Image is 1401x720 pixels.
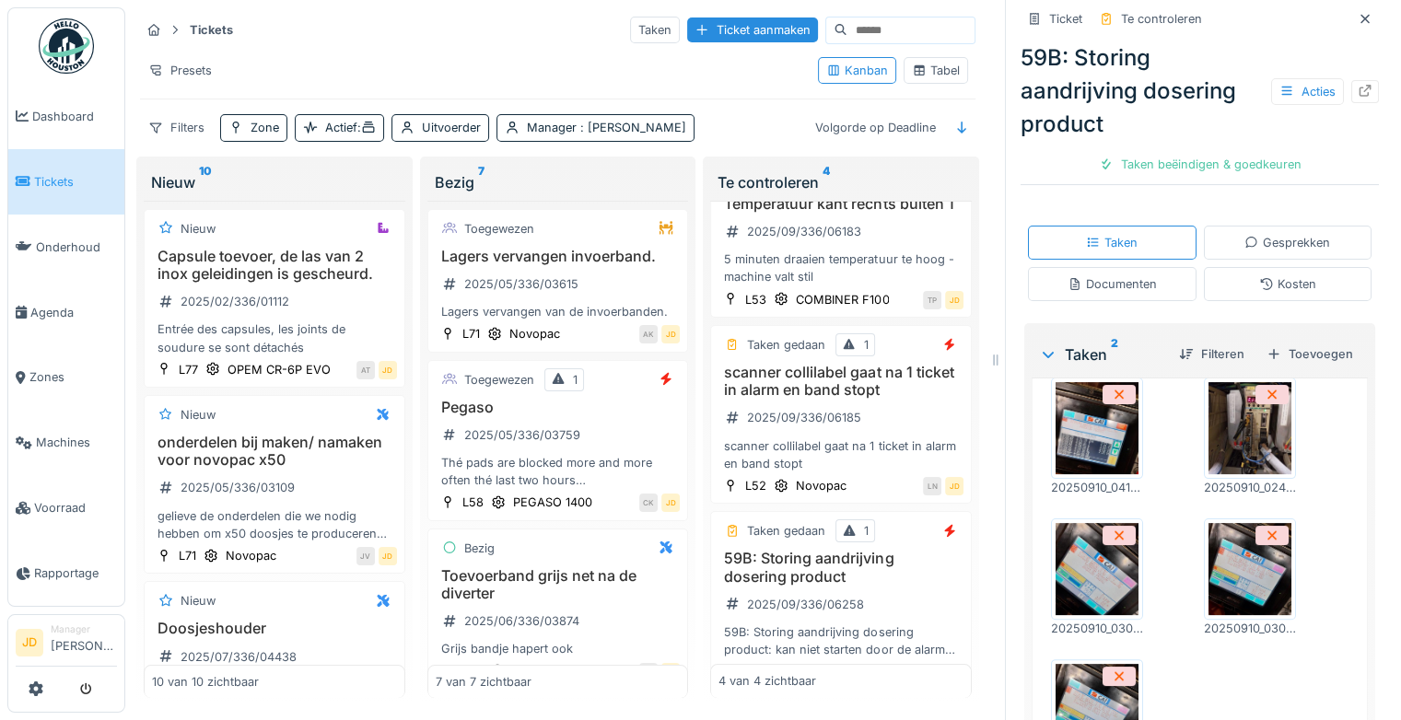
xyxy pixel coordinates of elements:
[747,596,864,613] div: 2025/09/336/06258
[923,477,941,495] div: LN
[912,62,960,79] div: Tabel
[639,663,658,681] div: KV
[181,406,216,424] div: Nieuw
[152,434,397,469] h3: onderdelen bij maken/ namaken voor novopac x50
[464,371,534,389] div: Toegewezen
[8,540,124,606] a: Rapportage
[718,364,963,399] h3: scanner collilabel gaat na 1 ticket in alarm en band stopt
[356,361,375,379] div: AT
[152,248,397,283] h3: Capsule toevoer, de las van 2 inox geleidingen is gescheurd.
[1271,78,1344,105] div: Acties
[436,399,681,416] h3: Pegaso
[16,622,117,667] a: JD Manager[PERSON_NAME]
[436,640,681,657] div: Grijs bandje hapert ook
[1051,479,1143,496] div: 20250910_041105.jpg
[462,325,480,343] div: L71
[807,114,944,141] div: Volgorde op Deadline
[152,620,397,637] h3: Doosjeshouder
[36,238,117,256] span: Onderhoud
[226,547,276,564] div: Novopac
[464,220,534,238] div: Toegewezen
[379,361,397,379] div: JD
[661,325,680,343] div: JD
[747,223,861,240] div: 2025/09/336/06183
[181,648,297,666] div: 2025/07/336/04438
[8,215,124,280] a: Onderhoud
[379,547,397,565] div: JD
[796,291,889,308] div: COMBINER F100
[1208,382,1291,474] img: ierktg573cwioxqysh7csj3yby5b
[630,17,680,43] div: Taken
[436,454,681,489] div: Thé pads are blocked more and more often thé last two hours Always at thé same position
[464,275,578,293] div: 2025/05/336/03615
[422,119,481,136] div: Uitvoerder
[718,171,964,193] div: Te controleren
[1021,41,1379,141] div: 59B: Storing aandrijving dosering product
[151,171,398,193] div: Nieuw
[1049,10,1082,28] div: Ticket
[1259,342,1360,366] div: Toevoegen
[251,119,279,136] div: Zone
[1111,343,1118,366] sup: 2
[1204,620,1296,637] div: 20250910_030216.jpg
[513,494,592,511] div: PEGASO 1400
[182,21,240,39] strong: Tickets
[745,477,766,494] div: L52
[181,293,289,310] div: 2025/02/336/01112
[179,547,196,564] div: L71
[152,507,397,542] div: gelieve de onderdelen die we nodig hebben om x50 doosjes te produceren na te maken. Momenteel geb...
[181,479,295,496] div: 2025/05/336/03109
[1208,523,1291,615] img: rpvumf397x2ffoz3ecolowjbnt87
[1259,275,1316,293] div: Kosten
[864,336,869,354] div: 1
[573,371,578,389] div: 1
[36,434,117,451] span: Machines
[357,121,376,134] span: :
[639,325,658,343] div: AK
[51,622,117,662] li: [PERSON_NAME]
[179,361,198,378] div: L77
[39,18,94,74] img: Badge_color-CXgf-gQk.svg
[639,494,658,512] div: CK
[1172,342,1252,366] div: Filteren
[1121,10,1202,28] div: Te controleren
[181,220,216,238] div: Nieuw
[8,475,124,540] a: Voorraad
[464,426,580,444] div: 2025/05/336/03759
[8,149,124,215] a: Tickets
[181,592,216,610] div: Nieuw
[51,622,117,636] div: Manager
[34,499,117,517] span: Voorraad
[478,171,485,193] sup: 7
[29,368,117,386] span: Zones
[34,173,117,191] span: Tickets
[8,280,124,345] a: Agenda
[577,121,686,134] span: : [PERSON_NAME]
[464,540,495,557] div: Bezig
[661,494,680,512] div: JD
[462,663,483,680] div: L78
[436,672,531,690] div: 7 van 7 zichtbaar
[1068,275,1157,293] div: Documenten
[199,171,212,193] sup: 10
[1051,620,1143,637] div: 20250910_030146.jpg
[34,564,117,582] span: Rapportage
[356,547,375,565] div: JV
[1056,382,1138,474] img: tx9oavyd8qmyv8yf21vf17oc1f5d
[1204,479,1296,496] div: 20250910_024545.jpg
[745,291,766,308] div: L53
[747,336,825,354] div: Taken gedaan
[464,612,579,630] div: 2025/06/336/03874
[32,108,117,125] span: Dashboard
[796,477,846,494] div: Novopac
[509,325,560,343] div: Novopac
[436,567,681,602] h3: Toevoerband grijs net na de diverter
[325,119,376,136] div: Actief
[1056,523,1138,615] img: 7wxcjq1loaf0rqpxel4x30s3yw44
[152,320,397,355] div: Entrée des capsules, les joints de soudure se sont détachés
[945,477,963,495] div: JD
[435,171,682,193] div: Bezig
[462,494,484,511] div: L58
[718,550,963,585] h3: 59B: Storing aandrijving dosering product
[1244,234,1330,251] div: Gesprekken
